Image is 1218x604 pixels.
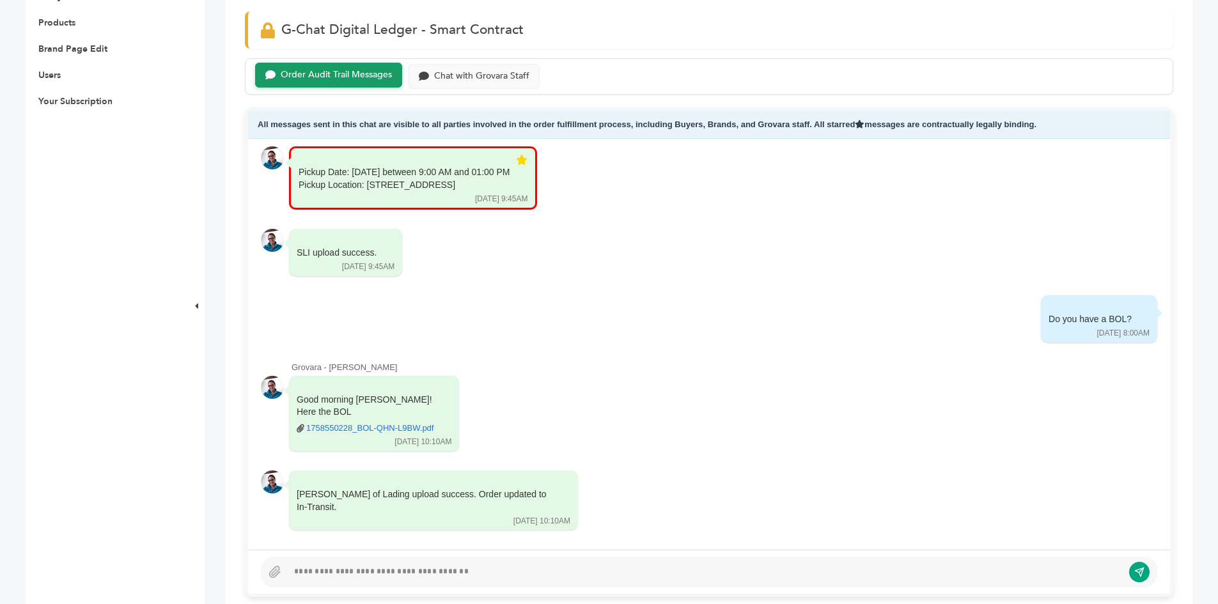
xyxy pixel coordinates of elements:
[281,20,524,39] span: G-Chat Digital Ledger - Smart Contract
[299,166,510,191] div: Pickup Date: [DATE] between 9:00 AM and 01:00 PM Pickup Location: [STREET_ADDRESS]
[38,69,61,81] a: Users
[297,394,433,435] div: Good morning [PERSON_NAME]!
[434,71,529,82] div: Chat with Grovara Staff
[306,422,433,434] a: 1758550228_BOL-QHN-L9BW.pdf
[1097,328,1150,339] div: [DATE] 8:00AM
[38,17,75,29] a: Products
[248,111,1170,139] div: All messages sent in this chat are visible to all parties involved in the order fulfillment proce...
[292,362,1157,373] div: Grovara - [PERSON_NAME]
[297,488,552,513] div: [PERSON_NAME] of Lading upload success. Order updated to In-Transit.
[475,194,527,205] div: [DATE] 9:45AM
[342,261,394,272] div: [DATE] 9:45AM
[38,95,113,107] a: Your Subscription
[1049,313,1132,326] div: Do you have a BOL?
[297,247,377,259] div: SLI upload success.
[513,516,570,527] div: [DATE] 10:10AM
[38,43,107,55] a: Brand Page Edit
[394,437,451,447] div: [DATE] 10:10AM
[297,406,433,419] div: Here the BOL
[281,70,392,81] div: Order Audit Trail Messages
